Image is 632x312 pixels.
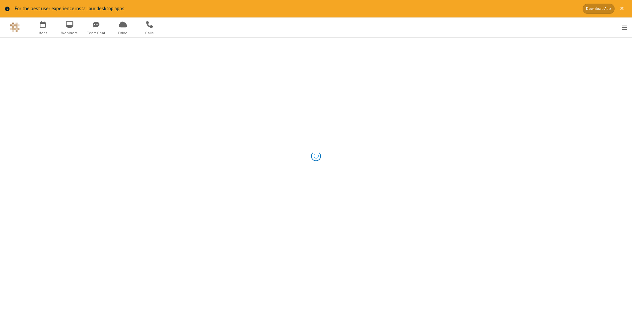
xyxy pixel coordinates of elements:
[57,30,82,36] span: Webinars
[10,22,20,32] img: QA Selenium DO NOT DELETE OR CHANGE
[84,30,109,36] span: Team Chat
[111,30,135,36] span: Drive
[617,4,627,14] button: Close alert
[137,30,162,36] span: Calls
[583,4,615,14] button: Download App
[613,17,632,37] div: Open menu
[31,30,55,36] span: Meet
[2,17,27,37] button: Logo
[14,5,578,13] div: For the best user experience install our desktop apps.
